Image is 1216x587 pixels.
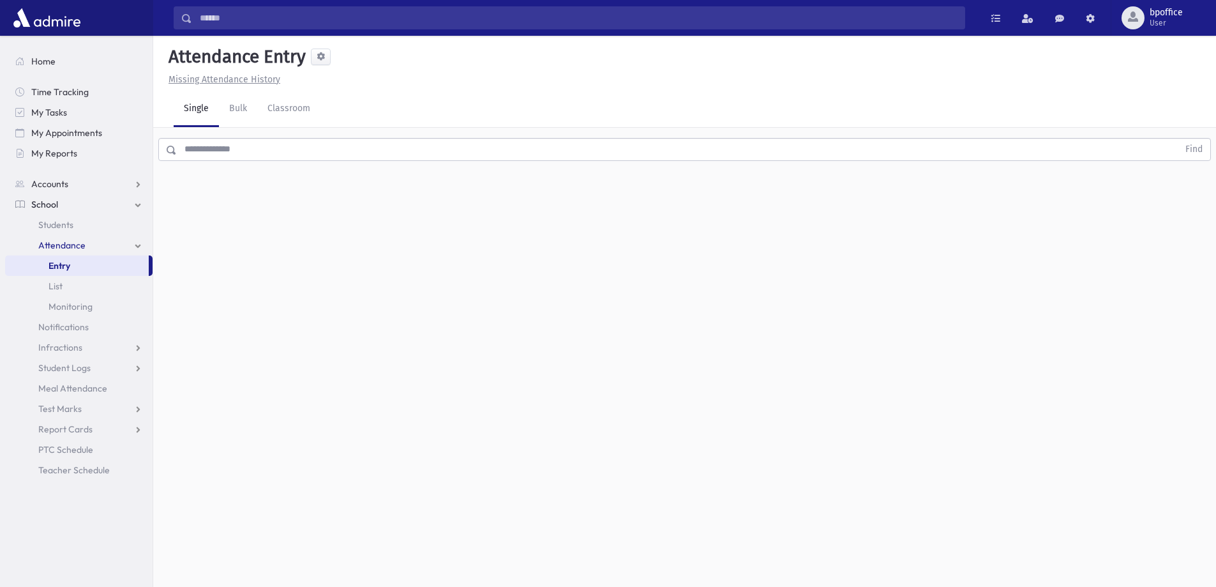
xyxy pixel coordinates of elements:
span: Time Tracking [31,86,89,98]
a: My Tasks [5,102,153,123]
a: Monitoring [5,296,153,317]
span: Accounts [31,178,68,190]
a: School [5,194,153,215]
h5: Attendance Entry [163,46,306,68]
a: Entry [5,255,149,276]
img: AdmirePro [10,5,84,31]
a: My Appointments [5,123,153,143]
a: Accounts [5,174,153,194]
a: Student Logs [5,358,153,378]
span: My Tasks [31,107,67,118]
div: 0 records saved [646,565,716,578]
span: Monitoring [49,301,93,312]
a: My Reports [5,143,153,164]
span: Entry [49,260,70,271]
span: List [49,280,63,292]
a: Bulk [219,91,257,127]
a: Report Cards [5,419,153,439]
span: My Appointments [31,127,102,139]
span: My Reports [31,148,77,159]
span: bpoffice [1150,8,1183,18]
a: Time Tracking [5,82,153,102]
span: User [1150,18,1183,28]
span: Notifications [38,321,89,333]
a: Infractions [5,337,153,358]
a: List [5,276,153,296]
a: Home [5,51,153,72]
button: Find [1178,139,1210,160]
span: Test Marks [38,403,82,415]
a: Meal Attendance [5,378,153,399]
a: Single [174,91,219,127]
a: Teacher Schedule [5,460,153,480]
a: Attendance [5,235,153,255]
span: Students [38,219,73,231]
a: Notifications [5,317,153,337]
u: Missing Attendance History [169,74,280,85]
a: Classroom [257,91,320,127]
a: Test Marks [5,399,153,419]
span: Home [31,56,56,67]
span: Attendance [38,240,86,251]
span: Infractions [38,342,82,353]
span: Report Cards [38,423,93,435]
span: Meal Attendance [38,383,107,394]
span: Teacher Schedule [38,464,110,476]
a: Missing Attendance History [163,74,280,85]
span: PTC Schedule [38,444,93,455]
a: PTC Schedule [5,439,153,460]
a: Students [5,215,153,235]
span: Student Logs [38,362,91,374]
input: Search [192,6,965,29]
span: School [31,199,58,210]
